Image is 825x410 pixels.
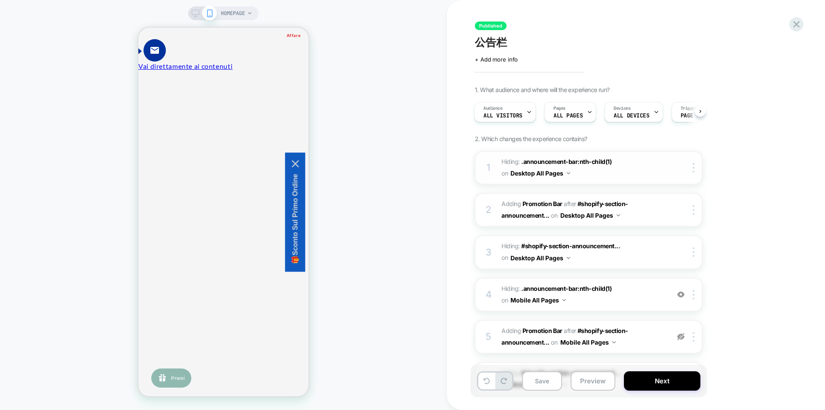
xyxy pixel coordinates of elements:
img: close [693,163,694,173]
button: Preview [571,371,615,391]
span: Affare [148,4,162,12]
span: #shopify-section-announcement... [521,242,620,250]
div: 4 [484,286,493,303]
span: ALL DEVICES [614,113,649,119]
img: close [693,205,694,215]
span: 1. What audience and where will the experience run? [475,86,609,93]
span: Hiding : [501,156,665,179]
div: 1 [484,159,493,176]
span: on [501,295,508,305]
span: Adding [501,200,562,207]
div: 3 [484,244,493,261]
button: Save [522,371,562,391]
img: close [693,332,694,342]
button: Close [153,133,160,139]
span: on [501,168,508,179]
button: Mobile All Pages [560,336,616,348]
span: All Visitors [483,113,522,119]
span: .announcement-bar:nth-child(1) [521,285,611,292]
img: down arrow [617,214,620,216]
span: Page Load [681,113,710,119]
img: close [693,247,694,257]
div: 5 [484,328,493,345]
span: AFTER [564,200,576,207]
span: on [551,337,557,348]
span: Devices [614,105,630,111]
img: close [693,290,694,299]
span: Audience [483,105,503,111]
span: Pages [553,105,565,111]
span: Trigger [681,105,697,111]
img: crossed eye [677,291,684,298]
img: down arrow [612,341,616,343]
span: AFTER [564,327,576,334]
img: round button [11,18,21,28]
span: Adding [501,327,562,334]
span: + Add more info [475,56,518,63]
button: Next [624,371,700,391]
b: Promotion Bar [522,200,562,207]
svg: close icon [153,133,160,139]
span: Published [475,22,507,30]
img: down arrow [562,299,566,301]
button: Desktop All Pages [560,209,620,222]
img: down arrow [567,172,570,174]
b: Promotion Bar [522,327,562,334]
span: on [501,252,508,263]
span: ALL PAGES [553,113,583,119]
img: eye [677,333,684,340]
span: #shopify-section-announcement... [501,327,628,346]
button: 🎁Sconto Sul Primo Ordine [153,146,161,236]
button: Desktop All Pages [510,167,570,179]
span: 公告栏 [475,35,507,49]
button: Mobile All Pages [510,294,566,306]
div: 2 [484,201,493,219]
span: on [551,210,557,221]
span: .announcement-bar:nth-child(1) [521,158,611,165]
button: Desktop All Pages [510,252,570,264]
img: down arrow [567,257,570,259]
span: 2. Which changes the experience contains? [475,135,587,142]
span: Hiding : [501,240,665,264]
span: Hiding : [501,283,665,306]
span: HOMEPAGE [221,6,245,20]
div: Lascia un messaggio [5,12,27,34]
